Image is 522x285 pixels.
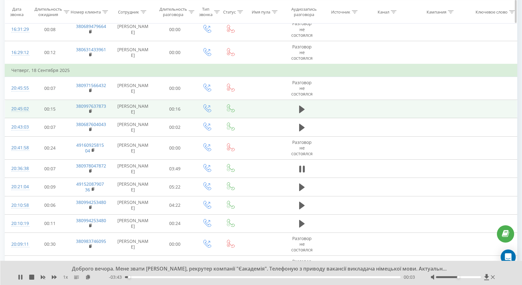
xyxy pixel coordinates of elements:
td: 00:00 [155,136,195,160]
a: 4915208790736 [76,181,104,193]
td: 00:06 [30,256,70,279]
td: 00:00 [155,18,195,41]
div: 16:31:29 [11,23,24,36]
td: 04:22 [155,196,195,214]
div: Сотрудник [118,9,139,14]
div: Аудиозапись разговора [289,7,320,17]
td: [PERSON_NAME] [111,77,155,100]
span: Разговор не состоялся [291,258,313,276]
span: 1 x [63,274,68,280]
td: [PERSON_NAME] [111,160,155,178]
td: [PERSON_NAME] [111,233,155,256]
td: [PERSON_NAME] [111,136,155,160]
a: 380631433961 [76,47,106,52]
div: Доброго вечора. Мене звати [PERSON_NAME], рекрутер компанії "Єакадемія". Телефоную з приводу вака... [66,266,448,272]
td: 00:08 [30,18,70,41]
span: - 03:43 [109,274,125,280]
td: Четверг, 18 Сентября 2025 [5,64,517,77]
td: [PERSON_NAME] [111,118,155,136]
a: 380983746095 [76,238,106,244]
td: [PERSON_NAME] [111,256,155,279]
td: 00:16 [155,100,195,118]
td: 00:00 [155,256,195,279]
div: Accessibility label [457,276,460,278]
div: Тип звонка [199,7,213,17]
td: 00:00 [155,41,195,64]
td: 00:30 [30,233,70,256]
div: 20:45:55 [11,82,24,94]
td: 00:00 [155,77,195,100]
td: [PERSON_NAME] [111,41,155,64]
a: 380978047872 [76,163,106,169]
td: 00:09 [30,178,70,196]
div: Длительность разговора [159,7,187,17]
span: Разговор не состоялся [291,79,313,97]
a: 380971566432 [76,82,106,88]
td: 00:24 [30,136,70,160]
td: 00:15 [30,100,70,118]
a: 380994253480 [76,199,106,205]
div: 20:10:58 [11,199,24,211]
td: 00:24 [155,214,195,233]
div: Статус [223,9,236,14]
div: 20:10:19 [11,217,24,230]
div: 20:09:11 [11,238,24,250]
div: Номер клиента [71,9,101,14]
div: 20:21:04 [11,181,24,193]
td: [PERSON_NAME] [111,100,155,118]
td: 00:11 [30,214,70,233]
div: 20:36:38 [11,162,24,175]
td: 00:07 [30,77,70,100]
td: [PERSON_NAME] [111,18,155,41]
td: [PERSON_NAME] [111,178,155,196]
div: Кампания [427,9,446,14]
div: Длительность ожидания [35,7,62,17]
td: 00:12 [30,41,70,64]
div: Источник [331,9,350,14]
td: 00:07 [30,118,70,136]
div: Ключевое слово [476,9,508,14]
a: 380997637873 [76,103,106,109]
td: 03:49 [155,160,195,178]
div: Канал [378,9,389,14]
div: Дата звонка [5,7,29,17]
td: 00:00 [155,233,195,256]
div: 20:45:02 [11,103,24,115]
td: [PERSON_NAME] [111,214,155,233]
td: 00:02 [155,118,195,136]
div: 20:41:58 [11,142,24,154]
a: 380994253480 [76,217,106,223]
span: Разговор не состоялся [291,139,313,156]
span: 00:03 [404,274,415,280]
div: 20:43:03 [11,121,24,133]
a: 380689479664 [76,23,106,29]
span: Разговор не состоялся [291,20,313,38]
span: Разговор не состоялся [291,44,313,61]
td: [PERSON_NAME] [111,196,155,214]
td: 00:06 [30,196,70,214]
td: 00:07 [30,160,70,178]
a: 4916092581504 [76,142,104,154]
div: Accessibility label [128,276,130,278]
td: 05:22 [155,178,195,196]
div: 16:29:12 [11,47,24,59]
a: 380687604043 [76,121,106,127]
div: Имя пула [252,9,270,14]
div: Open Intercom Messenger [501,249,516,265]
span: Разговор не состоялся [291,235,313,253]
